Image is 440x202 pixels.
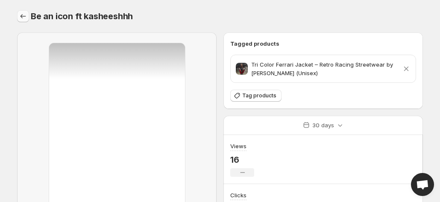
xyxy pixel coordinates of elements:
h3: Clicks [230,191,246,199]
button: Tag products [230,90,282,102]
span: Tag products [242,92,276,99]
span: Be an icon ft kasheeshhh [31,11,133,21]
h6: Tagged products [230,39,416,48]
a: Open chat [411,173,434,196]
p: 30 days [312,121,334,129]
h3: Views [230,142,246,150]
p: Tri Color Ferrari Jacket – Retro Racing Streetwear by [PERSON_NAME] (Unisex) [251,60,399,77]
p: 16 [230,155,254,165]
button: Settings [17,10,29,22]
img: Black choker necklace [236,63,248,75]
